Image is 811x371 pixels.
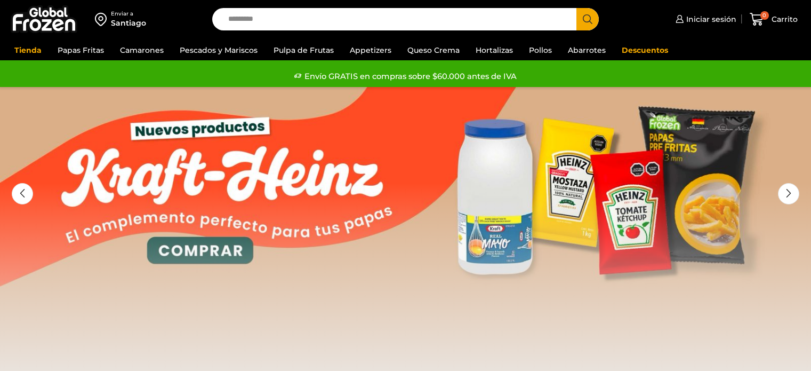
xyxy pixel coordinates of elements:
[402,40,465,60] a: Queso Crema
[111,18,146,28] div: Santiago
[524,40,557,60] a: Pollos
[760,11,769,20] span: 0
[673,9,736,30] a: Iniciar sesión
[9,40,47,60] a: Tienda
[576,8,599,30] button: Search button
[563,40,611,60] a: Abarrotes
[769,14,798,25] span: Carrito
[268,40,339,60] a: Pulpa de Frutas
[174,40,263,60] a: Pescados y Mariscos
[684,14,736,25] span: Iniciar sesión
[747,7,800,32] a: 0 Carrito
[616,40,673,60] a: Descuentos
[52,40,109,60] a: Papas Fritas
[344,40,397,60] a: Appetizers
[95,10,111,28] img: address-field-icon.svg
[470,40,518,60] a: Hortalizas
[115,40,169,60] a: Camarones
[111,10,146,18] div: Enviar a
